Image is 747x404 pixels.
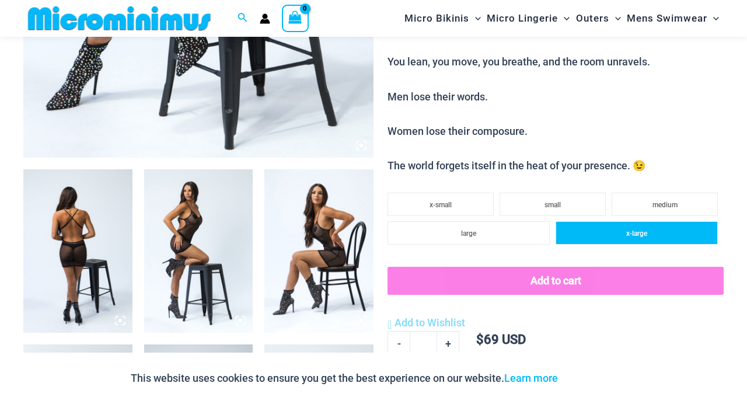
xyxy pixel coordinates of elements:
span: Outers [576,4,609,33]
span: small [544,201,561,209]
li: x-large [556,221,718,245]
a: Micro BikinisMenu ToggleMenu Toggle [402,4,484,33]
input: Product quantity [410,331,437,356]
a: Add to Wishlist [388,314,465,332]
nav: Site Navigation [400,2,724,35]
img: Delta Black Hearts 5612 Dress [264,169,373,333]
img: Delta Black Hearts 5612 Dress [23,169,132,333]
a: Micro LingerieMenu ToggleMenu Toggle [484,4,573,33]
p: This website uses cookies to ensure you get the best experience on our website. [131,370,558,387]
li: small [500,193,606,216]
span: Menu Toggle [558,4,570,33]
bdi: 69 USD [476,332,526,347]
span: Mens Swimwear [627,4,707,33]
a: Search icon link [238,11,248,26]
a: + [437,331,459,356]
span: Menu Toggle [707,4,719,33]
button: Accept [567,364,616,392]
a: OutersMenu ToggleMenu Toggle [573,4,624,33]
span: Menu Toggle [609,4,621,33]
span: x-small [430,201,452,209]
img: MM SHOP LOGO FLAT [23,5,215,32]
span: Micro Bikinis [404,4,469,33]
span: Add to Wishlist [395,316,465,329]
a: Mens SwimwearMenu ToggleMenu Toggle [624,4,722,33]
li: large [388,221,550,245]
li: medium [612,193,718,216]
span: medium [652,201,678,209]
span: Menu Toggle [469,4,481,33]
span: $ [476,332,484,347]
a: - [388,331,410,356]
span: large [461,229,476,238]
a: View Shopping Cart, empty [282,5,309,32]
button: Add to cart [388,267,724,295]
img: Delta Black Hearts 5612 Dress [144,169,253,333]
li: x-small [388,193,494,216]
span: Micro Lingerie [487,4,558,33]
span: x-large [626,229,647,238]
a: Account icon link [260,13,270,24]
a: Learn more [504,372,558,384]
